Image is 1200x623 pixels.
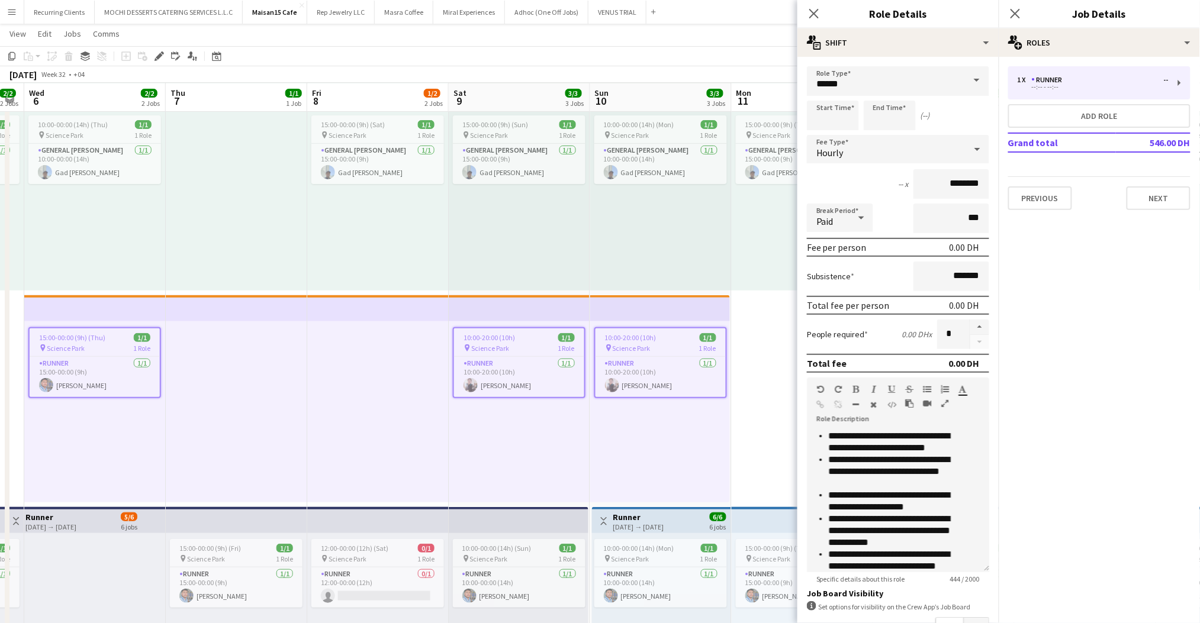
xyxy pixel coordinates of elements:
div: 6 jobs [710,521,726,531]
button: Adhoc (One Off Jobs) [505,1,588,24]
span: Comms [93,28,120,39]
span: 10:00-20:00 (10h) [605,333,657,342]
span: Science Park [187,554,225,563]
span: 1/1 [559,544,576,553]
app-job-card: 15:00-00:00 (9h) (Sat)1/1 Science Park1 RoleGeneral [PERSON_NAME]1/115:00-00:00 (9h)Gad [PERSON_N... [311,115,444,184]
span: 10 [593,94,609,108]
div: 3 Jobs [566,99,584,108]
div: 1 Job [286,99,301,108]
a: Jobs [59,26,86,41]
app-card-role: Runner1/115:00-00:00 (9h)[PERSON_NAME] [170,567,303,608]
button: Paste as plain text [905,399,913,408]
td: Grand total [1008,133,1116,152]
span: Wed [29,88,44,98]
app-card-role: General [PERSON_NAME]1/110:00-00:00 (14h)Gad [PERSON_NAME] [28,144,161,184]
div: -- [1164,76,1169,84]
span: Science Park [612,554,649,563]
span: 15:00-00:00 (9h) (Tue) [745,120,810,129]
div: [DATE] → [DATE] [25,522,76,531]
div: 3 Jobs [707,99,726,108]
button: Clear Formatting [870,400,878,409]
button: Add role [1008,104,1191,128]
app-job-card: 10:00-00:00 (14h) (Thu)1/1 Science Park1 RoleGeneral [PERSON_NAME]1/110:00-00:00 (14h)Gad [PERSON... [28,115,161,184]
span: 1/1 [285,89,302,98]
div: 6 jobs [121,521,137,531]
div: Roles [999,28,1200,57]
button: Fullscreen [941,399,949,408]
app-job-card: 10:00-20:00 (10h)1/1 Science Park1 RoleRunner1/110:00-20:00 (10h)[PERSON_NAME] [453,327,585,398]
button: Insert video [923,399,931,408]
span: Science Park [329,554,366,563]
a: Edit [33,26,56,41]
span: 1 Role [559,131,576,140]
span: 15:00-00:00 (9h) (Fri) [179,544,241,553]
span: 1/2 [424,89,440,98]
span: 1/1 [701,544,718,553]
app-card-role: General [PERSON_NAME]1/115:00-00:00 (9h)Gad [PERSON_NAME] [453,144,585,184]
app-card-role: General [PERSON_NAME]1/115:00-00:00 (9h)Gad [PERSON_NAME] [736,144,868,184]
button: MOCHI DESSERTS CATERING SERVICES L.L.C [95,1,243,24]
span: 10:00-00:00 (14h) (Thu) [38,120,108,129]
span: 2/2 [141,89,157,98]
span: 1/1 [559,120,576,129]
span: 5/6 [121,512,137,521]
app-card-role: Runner1/110:00-20:00 (10h)[PERSON_NAME] [454,357,584,397]
div: 1 x [1018,76,1032,84]
div: 2 Jobs [424,99,443,108]
div: 15:00-00:00 (9h) (Sun)1/1 Science Park1 RoleGeneral [PERSON_NAME]1/115:00-00:00 (9h)Gad [PERSON_N... [453,115,585,184]
span: Science Park [753,554,791,563]
span: 10:00-00:00 (14h) (Mon) [604,120,674,129]
app-card-role: General [PERSON_NAME]1/110:00-00:00 (14h)Gad [PERSON_NAME] [594,144,727,184]
span: 1 Role [558,344,575,353]
div: 0.00 DH [949,357,980,369]
h3: Job Board Visibility [807,588,989,599]
span: 6 [27,94,44,108]
div: 0.00 DH [950,241,980,253]
span: 1/1 [276,544,293,553]
div: 15:00-00:00 (9h) (Tue)1/1 Science Park1 RoleGeneral [PERSON_NAME]1/115:00-00:00 (9h)Gad [PERSON_N... [736,115,868,184]
span: 6/6 [710,512,726,521]
span: 3/3 [707,89,723,98]
span: Jobs [63,28,81,39]
span: Thu [170,88,185,98]
span: 1 Role [700,554,718,563]
button: VENUS TRIAL [588,1,646,24]
app-job-card: 10:00-00:00 (14h) (Sun)1/1 Science Park1 RoleRunner1/110:00-00:00 (14h)[PERSON_NAME] [453,539,585,608]
span: Science Park [46,131,83,140]
app-card-role: Runner1/110:00-00:00 (14h)[PERSON_NAME] [594,567,727,608]
button: Ordered List [941,385,949,394]
div: 2 Jobs [141,99,160,108]
app-card-role: Runner0/112:00-00:00 (12h) [311,567,444,608]
span: Sat [453,88,467,98]
app-job-card: 15:00-00:00 (9h) (Tue)1/1 Science Park1 RoleRunner1/115:00-00:00 (9h)[PERSON_NAME] [736,539,868,608]
span: 1 Role [276,554,293,563]
span: 1/1 [558,333,575,342]
div: Total fee [807,357,847,369]
span: 10:00-00:00 (14h) (Sun) [462,544,532,553]
app-job-card: 15:00-00:00 (9h) (Thu)1/1 Science Park1 RoleRunner1/115:00-00:00 (9h)[PERSON_NAME] [28,327,161,398]
span: Specific details about this role [807,574,915,583]
span: 10:00-00:00 (14h) (Mon) [604,544,674,553]
h3: Runner [613,512,664,522]
h3: Role Details [797,6,999,21]
app-job-card: 15:00-00:00 (9h) (Fri)1/1 Science Park1 RoleRunner1/115:00-00:00 (9h)[PERSON_NAME] [170,539,303,608]
span: 444 / 2000 [941,574,989,583]
app-card-role: Runner1/115:00-00:00 (9h)[PERSON_NAME] [30,357,160,397]
span: Science Park [613,344,651,353]
span: 1 Role [134,131,152,140]
app-job-card: 10:00-20:00 (10h)1/1 Science Park1 RoleRunner1/110:00-20:00 (10h)[PERSON_NAME] [594,327,727,398]
app-card-role: Runner1/115:00-00:00 (9h)[PERSON_NAME] [736,567,868,608]
span: 3/3 [565,89,582,98]
span: 9 [452,94,467,108]
button: Recurring Clients [24,1,95,24]
span: 1/1 [135,120,152,129]
app-job-card: 12:00-00:00 (12h) (Sat)0/1 Science Park1 RoleRunner0/112:00-00:00 (12h) [311,539,444,608]
button: Next [1127,186,1191,210]
span: Paid [816,215,834,227]
app-job-card: 10:00-00:00 (14h) (Mon)1/1 Science Park1 RoleGeneral [PERSON_NAME]1/110:00-00:00 (14h)Gad [PERSON... [594,115,727,184]
div: +04 [73,70,85,79]
app-card-role: General [PERSON_NAME]1/115:00-00:00 (9h)Gad [PERSON_NAME] [311,144,444,184]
